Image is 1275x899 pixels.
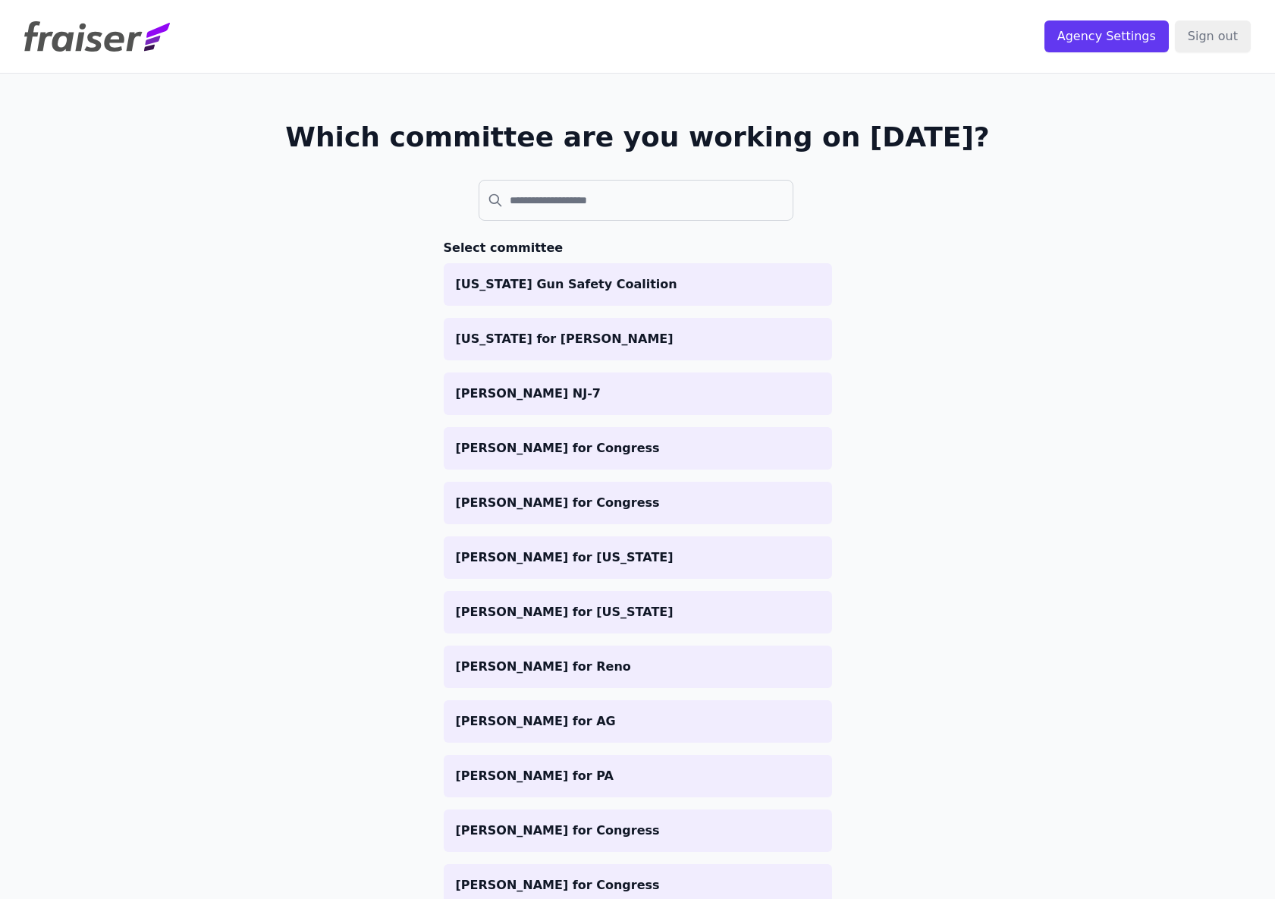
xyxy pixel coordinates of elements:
[24,21,170,52] img: Fraiser Logo
[444,536,832,579] a: [PERSON_NAME] for [US_STATE]
[444,700,832,743] a: [PERSON_NAME] for AG
[444,482,832,524] a: [PERSON_NAME] for Congress
[444,263,832,306] a: [US_STATE] Gun Safety Coalition
[444,239,832,257] h3: Select committee
[444,318,832,360] a: [US_STATE] for [PERSON_NAME]
[1175,20,1251,52] input: Sign out
[456,822,820,840] p: [PERSON_NAME] for Congress
[456,330,820,348] p: [US_STATE] for [PERSON_NAME]
[456,549,820,567] p: [PERSON_NAME] for [US_STATE]
[456,712,820,731] p: [PERSON_NAME] for AG
[444,755,832,797] a: [PERSON_NAME] for PA
[444,591,832,633] a: [PERSON_NAME] for [US_STATE]
[456,603,820,621] p: [PERSON_NAME] for [US_STATE]
[444,809,832,852] a: [PERSON_NAME] for Congress
[456,275,820,294] p: [US_STATE] Gun Safety Coalition
[444,372,832,415] a: [PERSON_NAME] NJ-7
[456,494,820,512] p: [PERSON_NAME] for Congress
[456,876,820,894] p: [PERSON_NAME] for Congress
[285,122,990,152] h1: Which committee are you working on [DATE]?
[456,658,820,676] p: [PERSON_NAME] for Reno
[456,767,820,785] p: [PERSON_NAME] for PA
[1044,20,1169,52] input: Agency Settings
[444,427,832,470] a: [PERSON_NAME] for Congress
[456,439,820,457] p: [PERSON_NAME] for Congress
[444,646,832,688] a: [PERSON_NAME] for Reno
[456,385,820,403] p: [PERSON_NAME] NJ-7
